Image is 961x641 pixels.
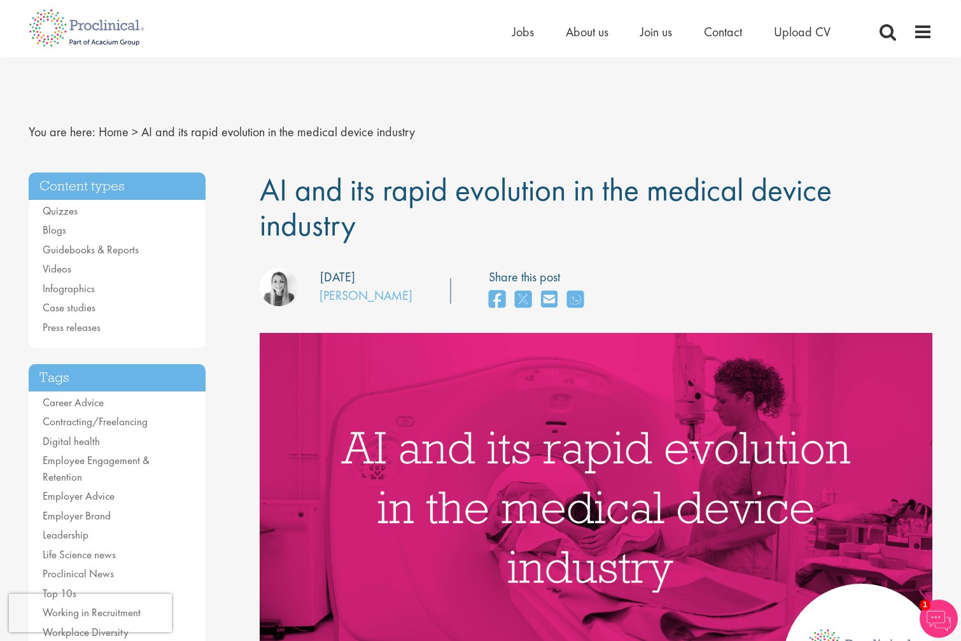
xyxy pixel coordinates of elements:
[43,300,95,314] a: Case studies
[43,223,66,237] a: Blogs
[566,24,608,40] a: About us
[640,24,672,40] a: Join us
[43,586,76,600] a: Top 10s
[489,268,590,286] label: Share this post
[260,268,298,306] img: Hannah Burke
[43,567,114,581] a: Proclinical News
[567,286,584,314] a: share on whats app
[43,434,100,448] a: Digital health
[43,204,78,218] a: Quizzes
[43,414,148,428] a: Contracting/Freelancing
[43,395,104,409] a: Career Advice
[43,509,111,523] a: Employer Brand
[43,281,95,295] a: Infographics
[9,594,172,632] iframe: reCAPTCHA
[704,24,742,40] a: Contact
[43,453,150,484] a: Employee Engagement & Retention
[43,320,101,334] a: Press releases
[260,169,832,245] span: AI and its rapid evolution in the medical device industry
[29,123,95,140] span: You are here:
[43,625,129,639] a: Workplace Diversity
[774,24,831,40] a: Upload CV
[320,268,355,286] div: [DATE]
[541,286,558,314] a: share on email
[99,123,129,140] a: breadcrumb link
[319,287,412,304] a: [PERSON_NAME]
[29,364,206,391] h3: Tags
[141,123,415,140] span: AI and its rapid evolution in the medical device industry
[512,24,534,40] a: Jobs
[132,123,138,140] span: >
[29,173,206,200] h3: Content types
[43,547,116,561] a: Life Science news
[515,286,531,314] a: share on twitter
[43,528,88,542] a: Leadership
[43,262,71,276] a: Videos
[43,489,115,503] a: Employer Advice
[489,286,505,314] a: share on facebook
[920,600,958,638] img: Chatbot
[43,243,139,257] a: Guidebooks & Reports
[920,600,930,610] span: 1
